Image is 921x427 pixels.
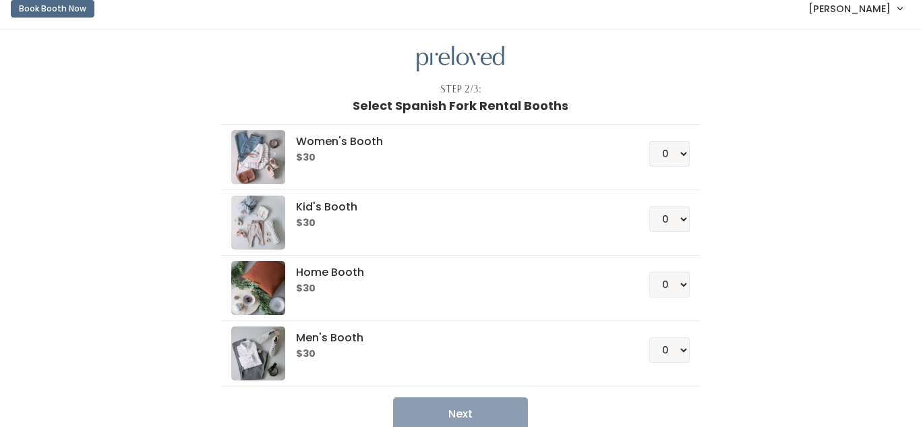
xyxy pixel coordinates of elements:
[808,1,891,16] span: [PERSON_NAME]
[440,82,481,96] div: Step 2/3:
[296,349,616,360] h6: $30
[296,283,616,294] h6: $30
[296,136,616,148] h5: Women's Booth
[296,266,616,279] h5: Home Booth
[231,130,285,184] img: preloved logo
[296,218,616,229] h6: $30
[296,332,616,344] h5: Men's Booth
[296,152,616,163] h6: $30
[231,261,285,315] img: preloved logo
[231,196,285,250] img: preloved logo
[353,99,568,113] h1: Select Spanish Fork Rental Booths
[231,326,285,380] img: preloved logo
[417,46,504,72] img: preloved logo
[296,201,616,213] h5: Kid's Booth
